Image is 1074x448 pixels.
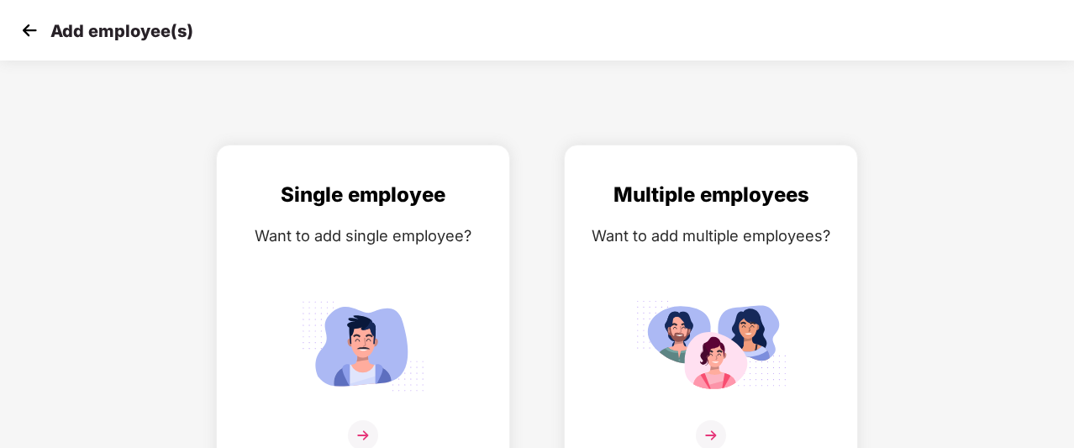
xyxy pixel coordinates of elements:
img: svg+xml;base64,PHN2ZyB4bWxucz0iaHR0cDovL3d3dy53My5vcmcvMjAwMC9zdmciIGlkPSJNdWx0aXBsZV9lbXBsb3llZS... [635,293,787,398]
img: svg+xml;base64,PHN2ZyB4bWxucz0iaHR0cDovL3d3dy53My5vcmcvMjAwMC9zdmciIGlkPSJTaW5nbGVfZW1wbG95ZWUiIH... [287,293,439,398]
div: Multiple employees [582,179,840,211]
p: Add employee(s) [50,21,193,41]
img: svg+xml;base64,PHN2ZyB4bWxucz0iaHR0cDovL3d3dy53My5vcmcvMjAwMC9zdmciIHdpZHRoPSIzMCIgaGVpZ2h0PSIzMC... [17,18,42,43]
div: Single employee [234,179,492,211]
div: Want to add multiple employees? [582,224,840,248]
div: Want to add single employee? [234,224,492,248]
